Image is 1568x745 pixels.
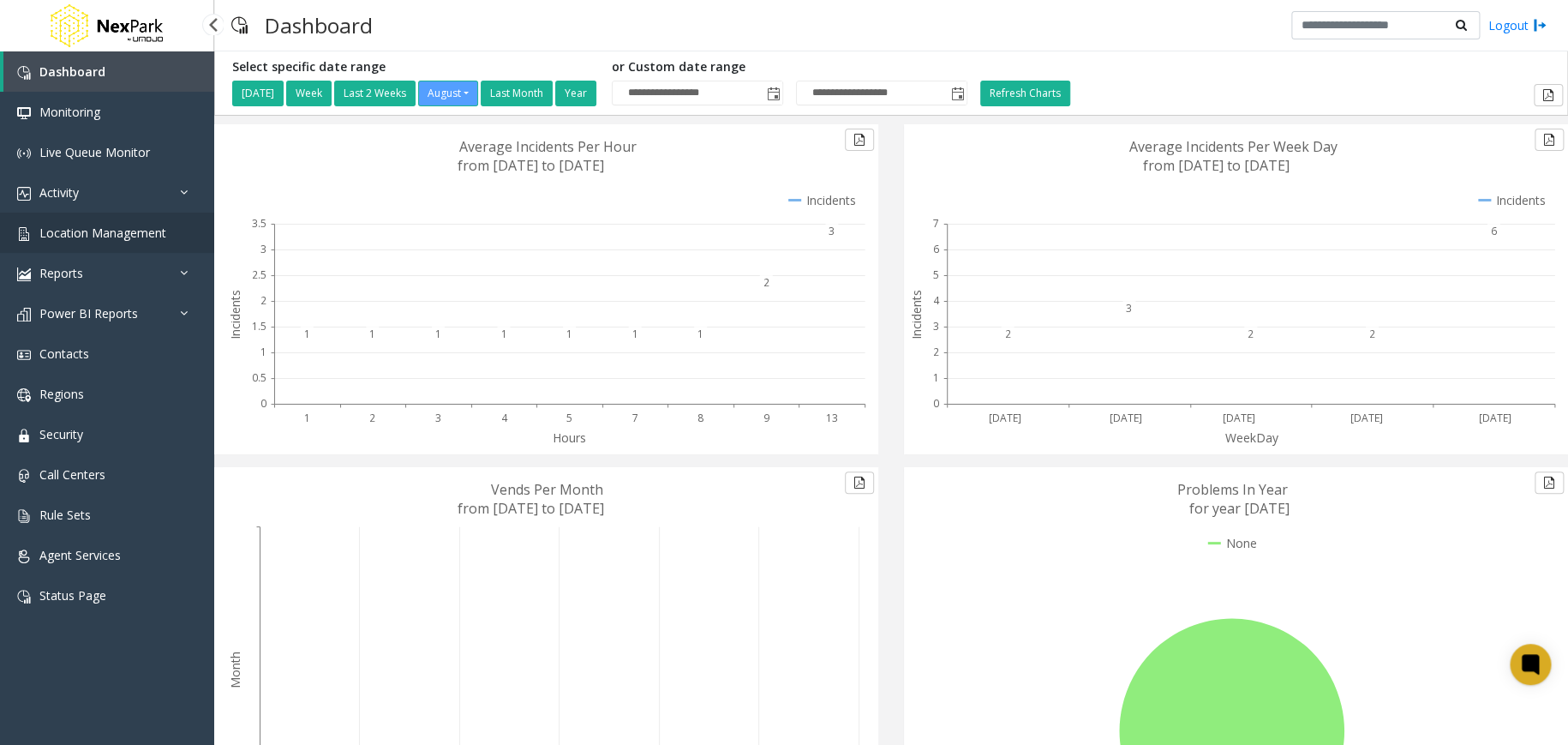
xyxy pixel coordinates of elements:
[39,184,79,201] span: Activity
[908,290,925,339] text: Incidents
[632,327,638,341] text: 1
[826,411,838,425] text: 13
[763,275,769,290] text: 2
[933,242,939,256] text: 6
[252,370,266,385] text: 0.5
[1535,472,1564,494] button: Export to pdf
[1479,411,1511,425] text: [DATE]
[933,216,939,231] text: 7
[1177,480,1288,499] text: Problems In Year
[369,327,375,341] text: 1
[17,66,31,80] img: 'icon'
[227,652,243,688] text: Month
[1143,156,1290,175] text: from [DATE] to [DATE]
[17,429,31,442] img: 'icon'
[1129,137,1338,156] text: Average Incidents Per Week Day
[697,327,703,341] text: 1
[763,81,782,105] span: Toggle popup
[980,81,1070,106] button: Refresh Charts
[988,411,1020,425] text: [DATE]
[252,267,266,282] text: 2.5
[1533,16,1547,34] img: logout
[39,507,91,523] span: Rule Sets
[256,4,381,46] h3: Dashboard
[39,547,121,563] span: Agent Services
[458,499,604,518] text: from [DATE] to [DATE]
[459,137,637,156] text: Average Incidents Per Hour
[566,327,572,341] text: 1
[1223,411,1255,425] text: [DATE]
[435,327,441,341] text: 1
[1004,327,1010,341] text: 2
[260,396,266,411] text: 0
[566,411,572,425] text: 5
[458,156,604,175] text: from [DATE] to [DATE]
[500,327,506,341] text: 1
[555,81,596,106] button: Year
[260,293,266,308] text: 2
[39,345,89,362] span: Contacts
[481,81,553,106] button: Last Month
[17,590,31,604] img: 'icon'
[39,63,105,80] span: Dashboard
[845,129,874,151] button: Export to pdf
[17,106,31,120] img: 'icon'
[17,308,31,321] img: 'icon'
[845,472,874,494] button: Export to pdf
[491,480,603,499] text: Vends Per Month
[1225,430,1279,446] text: WeekDay
[435,411,441,425] text: 3
[1248,327,1254,341] text: 2
[553,430,586,446] text: Hours
[260,345,266,359] text: 1
[231,4,248,46] img: pageIcon
[1535,129,1564,151] button: Export to pdf
[933,396,939,411] text: 0
[227,290,243,339] text: Incidents
[39,144,150,160] span: Live Queue Monitor
[39,466,105,483] span: Call Centers
[17,227,31,241] img: 'icon'
[252,216,266,231] text: 3.5
[3,51,214,92] a: Dashboard
[1369,327,1375,341] text: 2
[1534,84,1563,106] button: Export to pdf
[1350,411,1382,425] text: [DATE]
[17,388,31,402] img: 'icon'
[17,267,31,281] img: 'icon'
[1491,224,1497,238] text: 6
[17,469,31,483] img: 'icon'
[369,411,375,425] text: 2
[334,81,416,106] button: Last 2 Weeks
[697,411,703,425] text: 8
[232,60,599,75] h5: Select specific date range
[286,81,332,106] button: Week
[17,187,31,201] img: 'icon'
[304,327,310,341] text: 1
[829,224,835,238] text: 3
[260,242,266,256] text: 3
[304,411,310,425] text: 1
[39,426,83,442] span: Security
[39,386,84,402] span: Regions
[1126,301,1132,315] text: 3
[500,411,507,425] text: 4
[252,319,266,333] text: 1.5
[933,293,940,308] text: 4
[933,345,939,359] text: 2
[632,411,638,425] text: 7
[232,81,284,106] button: [DATE]
[39,104,100,120] span: Monitoring
[1110,411,1142,425] text: [DATE]
[418,81,478,106] button: August
[17,509,31,523] img: 'icon'
[948,81,967,105] span: Toggle popup
[1488,16,1547,34] a: Logout
[17,147,31,160] img: 'icon'
[39,587,106,604] span: Status Page
[612,60,967,75] h5: or Custom date range
[17,348,31,362] img: 'icon'
[933,319,939,333] text: 3
[39,265,83,281] span: Reports
[1189,499,1290,518] text: for year [DATE]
